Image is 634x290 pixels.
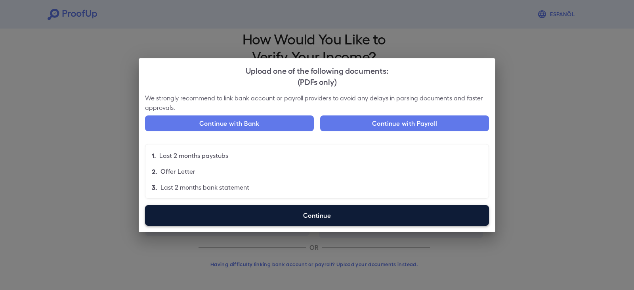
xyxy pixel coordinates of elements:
p: Last 2 months bank statement [160,182,249,192]
p: Last 2 months paystubs [159,151,228,160]
label: Continue [145,205,489,226]
button: Continue with Bank [145,115,314,131]
p: Offer Letter [160,167,195,176]
button: Continue with Payroll [320,115,489,131]
div: (PDFs only) [145,76,489,87]
p: We strongly recommend to link bank account or payroll providers to avoid any delays in parsing do... [145,93,489,112]
h2: Upload one of the following documents: [139,58,495,93]
p: 1. [152,151,156,160]
p: 2. [152,167,157,176]
p: 3. [152,182,157,192]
